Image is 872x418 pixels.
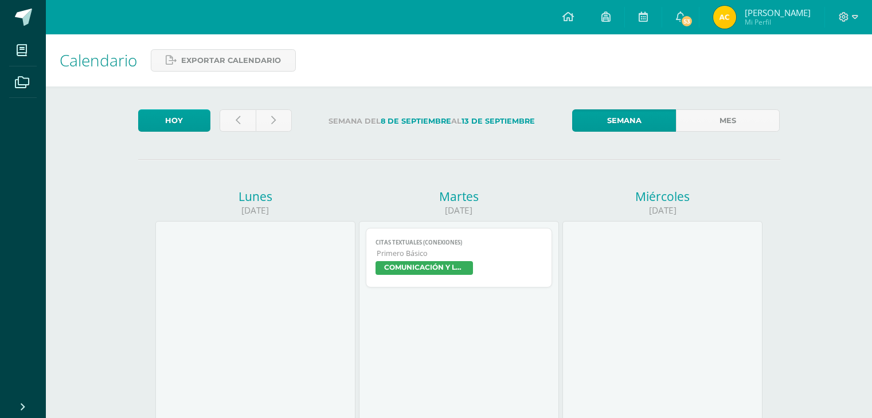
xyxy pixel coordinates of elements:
[359,188,559,204] div: Martes
[745,7,811,18] span: [PERSON_NAME]
[181,50,281,71] span: Exportar calendario
[301,109,563,133] label: Semana del al
[60,49,137,71] span: Calendario
[155,188,355,204] div: Lunes
[366,228,552,287] a: Citas textuales (conexiones)Primero BásicoCOMUNICACIÓN Y LENGUAJE, IDIOMA ESPAÑOL
[377,249,542,258] span: Primero Básico
[676,109,780,132] a: Mes
[381,117,451,125] strong: 8 de Septiembre
[376,239,542,246] span: Citas textuales (conexiones)
[155,204,355,216] div: [DATE]
[138,109,210,132] a: Hoy
[681,15,693,27] span: 53
[713,6,736,29] img: 0e680d34ab4ab941535dcd3828b75549.png
[151,49,296,72] a: Exportar calendario
[745,17,811,27] span: Mi Perfil
[376,261,473,275] span: COMUNICACIÓN Y LENGUAJE, IDIOMA ESPAÑOL
[562,188,762,204] div: Miércoles
[462,117,535,125] strong: 13 de Septiembre
[572,109,676,132] a: Semana
[359,204,559,216] div: [DATE]
[562,204,762,216] div: [DATE]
